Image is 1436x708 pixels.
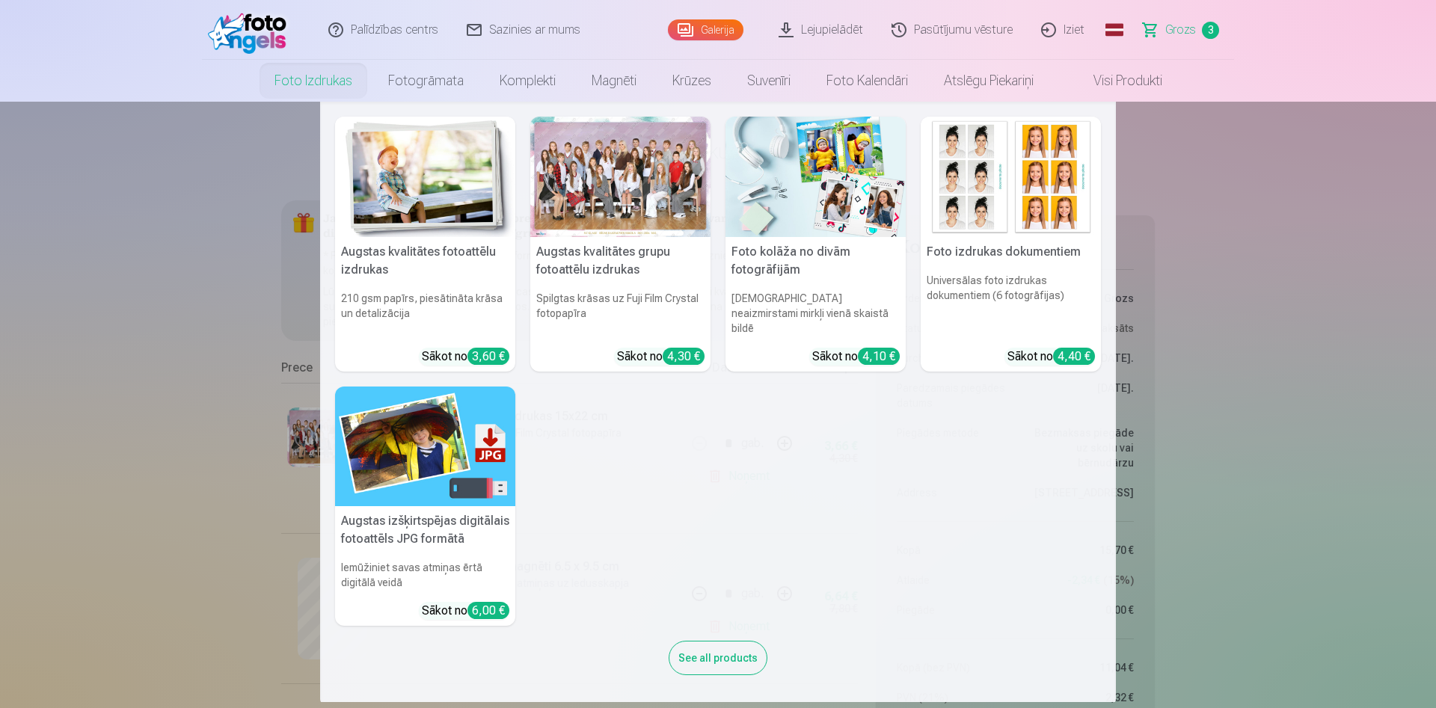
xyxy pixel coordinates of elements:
div: Sākot no [422,602,509,620]
a: Komplekti [482,60,574,102]
div: Sākot no [1007,348,1095,366]
a: Galerija [668,19,743,40]
h6: Iemūžiniet savas atmiņas ērtā digitālā veidā [335,554,515,596]
a: Augstas kvalitātes grupu fotoattēlu izdrukasSpilgtas krāsas uz Fuji Film Crystal fotopapīraSākot ... [530,117,711,372]
h6: 210 gsm papīrs, piesātināta krāsa un detalizācija [335,285,515,342]
a: Atslēgu piekariņi [926,60,1052,102]
div: 3,60 € [467,348,509,365]
div: Sākot no [812,348,900,366]
h6: Universālas foto izdrukas dokumentiem (6 fotogrāfijas) [921,267,1101,342]
a: Augstas izšķirtspējas digitālais fotoattēls JPG formātāAugstas izšķirtspējas digitālais fotoattēl... [335,387,515,627]
a: Fotogrāmata [370,60,482,102]
div: 4,40 € [1053,348,1095,365]
img: Foto izdrukas dokumentiem [921,117,1101,237]
a: Krūzes [654,60,729,102]
div: Sākot no [617,348,705,366]
a: See all products [669,649,767,665]
h6: [DEMOGRAPHIC_DATA] neaizmirstami mirkļi vienā skaistā bildē [725,285,906,342]
h5: Augstas kvalitātes grupu fotoattēlu izdrukas [530,237,711,285]
a: Visi produkti [1052,60,1180,102]
h5: Augstas izšķirtspējas digitālais fotoattēls JPG formātā [335,506,515,554]
a: Magnēti [574,60,654,102]
img: Augstas kvalitātes fotoattēlu izdrukas [335,117,515,237]
div: 6,00 € [467,602,509,619]
div: Sākot no [422,348,509,366]
h5: Foto kolāža no divām fotogrāfijām [725,237,906,285]
a: Suvenīri [729,60,808,102]
a: Foto kalendāri [808,60,926,102]
h6: Spilgtas krāsas uz Fuji Film Crystal fotopapīra [530,285,711,342]
img: Foto kolāža no divām fotogrāfijām [725,117,906,237]
img: Augstas izšķirtspējas digitālais fotoattēls JPG formātā [335,387,515,507]
span: Grozs [1165,21,1196,39]
a: Foto izdrukas dokumentiemFoto izdrukas dokumentiemUniversālas foto izdrukas dokumentiem (6 fotogr... [921,117,1101,372]
img: /fa1 [208,6,294,54]
span: 3 [1202,22,1219,39]
h5: Foto izdrukas dokumentiem [921,237,1101,267]
a: Foto izdrukas [257,60,370,102]
a: Foto kolāža no divām fotogrāfijāmFoto kolāža no divām fotogrāfijām[DEMOGRAPHIC_DATA] neaizmirstam... [725,117,906,372]
a: Augstas kvalitātes fotoattēlu izdrukasAugstas kvalitātes fotoattēlu izdrukas210 gsm papīrs, piesā... [335,117,515,372]
div: 4,30 € [663,348,705,365]
div: See all products [669,641,767,675]
h5: Augstas kvalitātes fotoattēlu izdrukas [335,237,515,285]
div: 4,10 € [858,348,900,365]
